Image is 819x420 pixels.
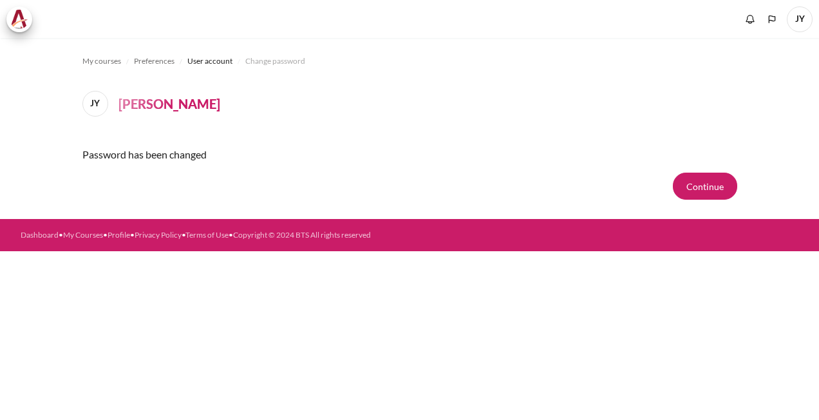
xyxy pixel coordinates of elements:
a: User menu [787,6,813,32]
a: My Courses [63,230,103,240]
a: Privacy Policy [135,230,182,240]
a: Preferences [134,53,174,69]
button: Continue [673,173,737,200]
div: Show notification window with no new notifications [740,10,760,29]
span: JY [787,6,813,32]
div: Password has been changed [82,137,737,173]
a: Architeck Architeck [6,6,39,32]
span: User account [187,55,232,67]
h4: [PERSON_NAME] [118,94,220,113]
a: Dashboard [21,230,59,240]
a: JY [82,91,113,117]
a: Terms of Use [185,230,229,240]
span: JY [82,91,108,117]
a: My courses [82,53,121,69]
button: Languages [762,10,782,29]
a: Copyright © 2024 BTS All rights reserved [233,230,371,240]
a: Profile [108,230,130,240]
span: My courses [82,55,121,67]
div: • • • • • [21,229,449,241]
span: Preferences [134,55,174,67]
a: Change password [245,53,305,69]
img: Architeck [10,10,28,29]
nav: Navigation bar [82,51,737,72]
span: Change password [245,55,305,67]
